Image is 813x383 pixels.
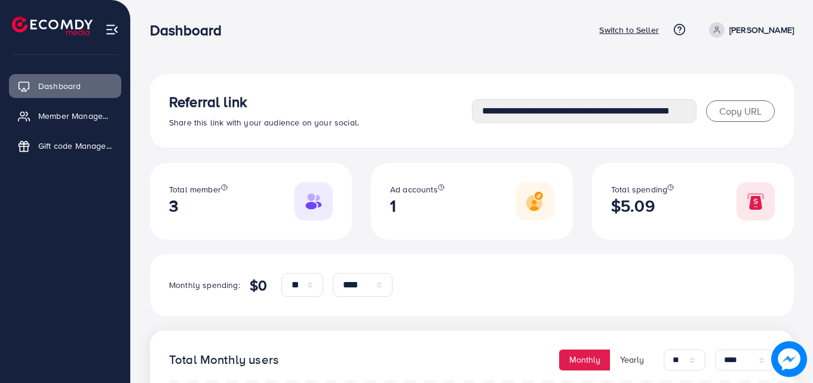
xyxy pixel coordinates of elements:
[9,134,121,158] a: Gift code Management
[771,341,807,377] img: image
[169,183,221,195] span: Total member
[12,17,93,35] img: logo
[737,182,775,220] img: Responsive image
[599,23,659,37] p: Switch to Seller
[610,350,654,370] button: Yearly
[169,196,228,216] h2: 3
[294,182,333,220] img: Responsive image
[169,278,240,292] p: Monthly spending:
[611,196,674,216] h2: $5.09
[38,140,112,152] span: Gift code Management
[559,350,610,370] button: Monthly
[390,183,438,195] span: Ad accounts
[516,182,554,220] img: Responsive image
[719,105,762,118] span: Copy URL
[390,196,444,216] h2: 1
[729,23,794,37] p: [PERSON_NAME]
[704,22,794,38] a: [PERSON_NAME]
[9,74,121,98] a: Dashboard
[169,117,359,128] span: Share this link with your audience on your social.
[38,110,112,122] span: Member Management
[105,23,119,36] img: menu
[169,353,279,367] h4: Total Monthly users
[9,104,121,128] a: Member Management
[250,277,267,294] h4: $0
[611,183,667,195] span: Total spending
[706,100,775,122] button: Copy URL
[169,93,472,111] h3: Referral link
[150,22,231,39] h3: Dashboard
[38,80,81,92] span: Dashboard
